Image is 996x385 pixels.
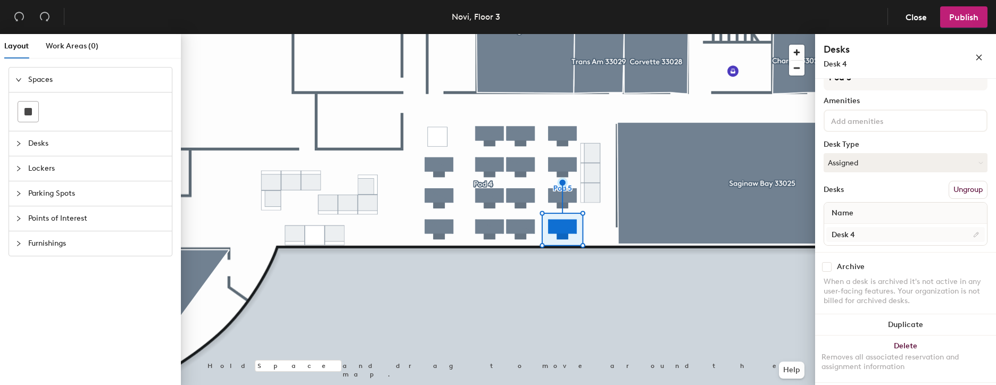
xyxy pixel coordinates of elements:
span: collapsed [15,140,22,147]
span: Furnishings [28,231,165,256]
button: Help [779,362,804,379]
span: Name [826,204,859,223]
span: Parking Spots [28,181,165,206]
span: collapsed [15,240,22,247]
span: collapsed [15,215,22,222]
div: Novi, Floor 3 [452,10,500,23]
button: Assigned [824,153,987,172]
button: Close [897,6,936,28]
span: Desk 4 [824,60,847,69]
span: Spaces [28,68,165,92]
span: Close [906,12,927,22]
button: DeleteRemoves all associated reservation and assignment information [815,336,996,382]
span: Desks [28,131,165,156]
button: Redo (⌘ + ⇧ + Z) [34,6,55,28]
input: Add amenities [829,114,925,127]
span: Layout [4,41,29,51]
span: Lockers [28,156,165,181]
button: Ungroup [949,181,987,199]
div: When a desk is archived it's not active in any user-facing features. Your organization is not bil... [824,277,987,306]
span: Points of Interest [28,206,165,231]
div: Desk Type [824,140,987,149]
span: collapsed [15,165,22,172]
div: Amenities [824,97,987,105]
button: Duplicate [815,314,996,336]
input: Unnamed desk [826,227,985,242]
span: expanded [15,77,22,83]
span: undo [14,11,24,22]
span: Work Areas (0) [46,41,98,51]
div: Removes all associated reservation and assignment information [821,353,990,372]
span: Publish [949,12,978,22]
span: collapsed [15,190,22,197]
button: Publish [940,6,987,28]
button: Undo (⌘ + Z) [9,6,30,28]
div: Archive [837,263,865,271]
h4: Desks [824,43,941,56]
div: Desks [824,186,844,194]
span: close [975,54,983,61]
